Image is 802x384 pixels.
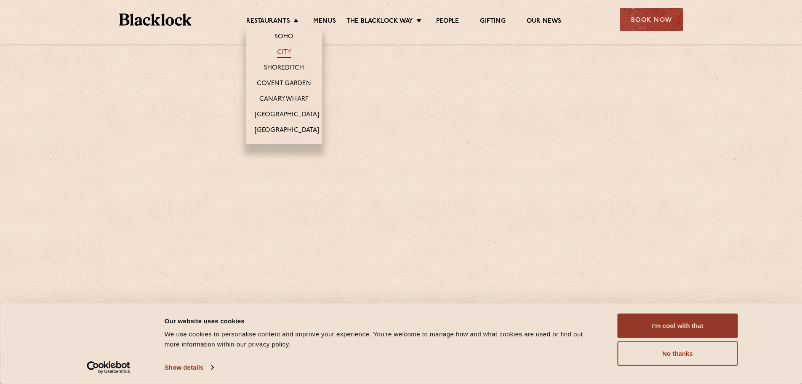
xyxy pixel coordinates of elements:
a: [GEOGRAPHIC_DATA] [255,111,319,120]
a: City [277,48,291,58]
div: Our website uses cookies [165,316,599,326]
div: Book Now [620,8,683,31]
a: The Blacklock Way [346,17,413,27]
a: Soho [274,33,294,42]
a: Covent Garden [257,80,311,89]
a: Gifting [480,17,505,27]
a: Restaurants [246,17,290,27]
a: [GEOGRAPHIC_DATA] [255,126,319,136]
a: Show details [165,361,213,374]
a: People [436,17,459,27]
a: Usercentrics Cookiebot - opens in a new window [72,361,145,374]
button: No thanks [618,341,738,366]
a: Canary Wharf [259,95,309,105]
div: We use cookies to personalise content and improve your experience. You're welcome to manage how a... [165,329,599,349]
a: Menus [313,17,336,27]
img: BL_Textured_Logo-footer-cropped.svg [119,13,192,26]
a: Shoreditch [264,64,304,73]
a: Our News [527,17,562,27]
button: I'm cool with that [618,314,738,338]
